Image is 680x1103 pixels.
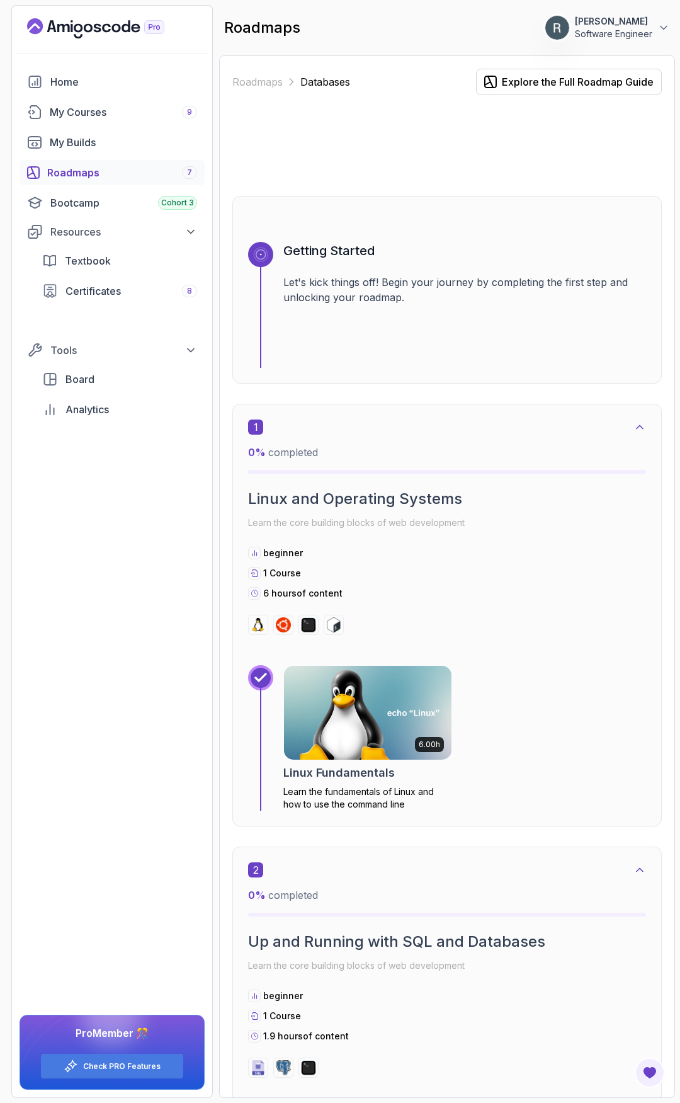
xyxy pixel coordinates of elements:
a: bootcamp [20,190,205,215]
span: 7 [187,168,192,178]
span: 9 [187,107,192,117]
img: user profile image [545,16,569,40]
span: 1 Course [263,1010,301,1021]
span: 2 [248,862,263,877]
p: Learn the fundamentals of Linux and how to use the command line [283,786,452,811]
h2: roadmaps [224,18,300,38]
p: 6.00h [419,740,440,750]
button: Check PRO Features [40,1053,184,1079]
span: completed [248,889,318,901]
iframe: chat widget [441,825,667,1046]
img: linux logo [251,617,266,632]
div: Bootcamp [50,195,197,210]
span: 1 [248,420,263,435]
h2: Up and Running with SQL and Databases [248,932,646,952]
button: Tools [20,339,205,362]
div: Roadmaps [47,165,197,180]
img: terminal logo [301,617,316,632]
img: terminal logo [301,1060,316,1075]
img: postgres logo [276,1060,291,1075]
span: Analytics [65,402,109,417]
a: Roadmaps [232,74,283,89]
p: beginner [263,547,303,559]
p: Software Engineer [575,28,652,40]
h2: Linux and Operating Systems [248,489,646,509]
p: Learn the core building blocks of web development [248,514,646,532]
a: builds [20,130,205,155]
button: Explore the Full Roadmap Guide [476,69,662,95]
img: ubuntu logo [276,617,291,632]
a: Check PRO Features [83,1061,161,1072]
p: Learn the core building blocks of web development [248,957,646,974]
a: roadmaps [20,160,205,185]
h3: Getting Started [283,242,646,260]
span: Certificates [65,283,121,299]
div: My Builds [50,135,197,150]
span: 0 % [248,889,266,901]
div: Home [50,74,197,89]
a: board [35,367,205,392]
p: Databases [300,74,350,89]
span: Board [65,372,94,387]
span: 1 Course [263,568,301,578]
span: Cohort 3 [161,198,194,208]
img: sql logo [251,1060,266,1075]
a: textbook [35,248,205,273]
img: Linux Fundamentals card [284,666,451,760]
a: courses [20,100,205,125]
a: Linux Fundamentals card6.00hLinux FundamentalsLearn the fundamentals of Linux and how to use the ... [283,665,452,811]
a: home [20,69,205,94]
p: beginner [263,990,303,1002]
img: bash logo [326,617,341,632]
div: Resources [50,224,197,239]
a: Landing page [27,18,193,38]
div: Tools [50,343,197,358]
div: Explore the Full Roadmap Guide [502,74,654,89]
a: certificates [35,278,205,304]
span: Textbook [65,253,111,268]
p: Let's kick things off! Begin your journey by completing the first step and unlocking your roadmap. [283,275,646,305]
p: 6 hours of content [263,587,343,600]
p: [PERSON_NAME] [575,15,652,28]
span: 0 % [248,446,266,459]
p: 1.9 hours of content [263,1030,349,1043]
span: completed [248,446,318,459]
button: Resources [20,220,205,243]
button: user profile image[PERSON_NAME]Software Engineer [545,15,670,40]
span: 8 [187,286,192,296]
h2: Linux Fundamentals [283,764,395,782]
div: My Courses [50,105,197,120]
iframe: chat widget [627,1053,667,1090]
a: analytics [35,397,205,422]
